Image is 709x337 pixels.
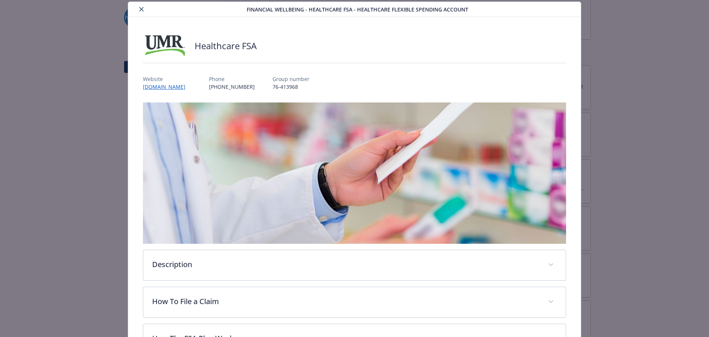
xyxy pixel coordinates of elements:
[152,296,540,307] p: How To File a Claim
[152,259,540,270] p: Description
[209,83,255,91] p: [PHONE_NUMBER]
[143,83,191,90] a: [DOMAIN_NAME]
[143,250,566,280] div: Description
[195,40,257,52] h2: Healthcare FSA
[143,75,191,83] p: Website
[137,5,146,14] button: close
[209,75,255,83] p: Phone
[143,102,566,244] img: banner
[143,287,566,317] div: How To File a Claim
[273,83,309,91] p: 76-413968
[273,75,309,83] p: Group number
[247,6,468,13] span: Financial Wellbeing - Healthcare FSA - Healthcare Flexible Spending Account
[143,35,187,57] img: UMR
